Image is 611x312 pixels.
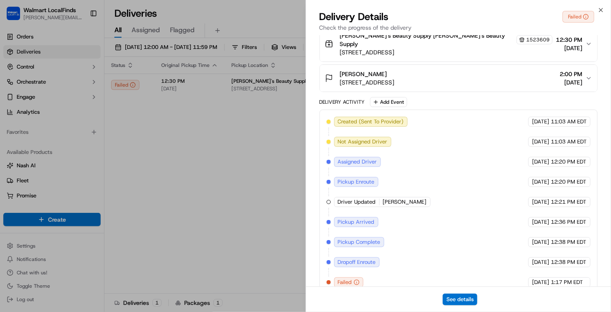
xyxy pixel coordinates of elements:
[532,258,549,266] span: [DATE]
[320,26,598,61] button: [PERSON_NAME]'s Beauty Supply [PERSON_NAME]'s Beauty Supply1523609[STREET_ADDRESS]12:30 PM[DATE]
[556,36,582,44] span: 12:30 PM
[338,279,352,286] span: Failed
[8,79,23,95] img: 1736555255976-a54dd68f-1ca7-489b-9aae-adbdc363a1c4
[28,88,106,95] div: We're available if you need us!
[67,118,137,133] a: 💻API Documentation
[556,44,582,52] span: [DATE]
[71,122,77,128] div: 💻
[551,178,586,186] span: 12:20 PM EDT
[532,198,549,206] span: [DATE]
[5,118,67,133] a: 📗Knowledge Base
[22,54,150,62] input: Got a question? Start typing here...
[551,138,587,146] span: 11:03 AM EDT
[532,118,549,125] span: [DATE]
[532,178,549,186] span: [DATE]
[383,198,427,206] span: [PERSON_NAME]
[338,178,375,186] span: Pickup Enroute
[532,158,549,166] span: [DATE]
[142,82,152,92] button: Start new chat
[59,141,101,148] a: Powered byPylon
[340,31,515,48] span: [PERSON_NAME]'s Beauty Supply [PERSON_NAME]'s Beauty Supply
[340,78,395,87] span: [STREET_ADDRESS]
[319,10,389,23] span: Delivery Details
[340,48,553,56] span: [STREET_ADDRESS]
[83,141,101,148] span: Pylon
[443,294,477,305] button: See details
[551,218,586,226] span: 12:36 PM EDT
[320,65,598,92] button: [PERSON_NAME][STREET_ADDRESS]2:00 PM[DATE]
[526,36,550,43] span: 1523609
[563,11,594,23] button: Failed
[28,79,137,88] div: Start new chat
[551,238,586,246] span: 12:38 PM EDT
[17,121,64,129] span: Knowledge Base
[551,258,586,266] span: 12:38 PM EDT
[319,23,598,32] p: Check the progress of the delivery
[8,33,152,46] p: Welcome 👋
[338,258,376,266] span: Dropoff Enroute
[338,198,376,206] span: Driver Updated
[532,138,549,146] span: [DATE]
[560,70,582,78] span: 2:00 PM
[338,118,404,125] span: Created (Sent To Provider)
[560,78,582,87] span: [DATE]
[551,279,583,286] span: 1:17 PM EDT
[340,70,387,78] span: [PERSON_NAME]
[338,138,388,146] span: Not Assigned Driver
[338,218,375,226] span: Pickup Arrived
[532,238,549,246] span: [DATE]
[8,8,25,25] img: Nash
[551,158,586,166] span: 12:20 PM EDT
[532,279,549,286] span: [DATE]
[319,99,365,105] div: Delivery Activity
[551,118,587,125] span: 11:03 AM EDT
[79,121,134,129] span: API Documentation
[338,238,380,246] span: Pickup Complete
[551,198,586,206] span: 12:21 PM EDT
[338,158,377,166] span: Assigned Driver
[370,97,407,107] button: Add Event
[8,122,15,128] div: 📗
[532,218,549,226] span: [DATE]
